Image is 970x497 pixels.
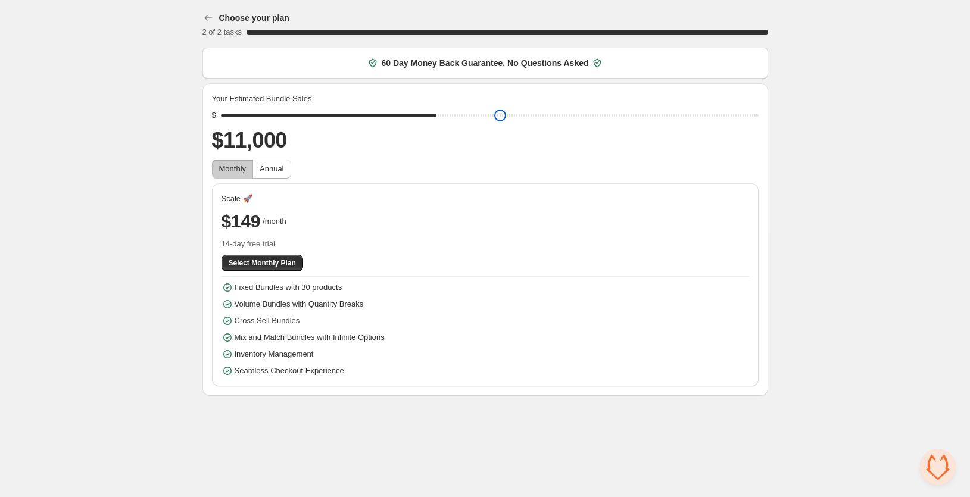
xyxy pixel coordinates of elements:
button: Select Monthly Plan [222,255,303,271]
span: Cross Sell Bundles [235,315,300,327]
span: Annual [260,164,283,173]
span: Inventory Management [235,348,314,360]
span: Fixed Bundles with 30 products [235,282,342,293]
span: 60 Day Money Back Guarantee. No Questions Asked [381,57,588,69]
span: 14-day free trial [222,238,749,250]
span: Your Estimated Bundle Sales [212,93,312,105]
span: Scale 🚀 [222,193,252,205]
span: 2 of 2 tasks [202,27,242,36]
div: $ [212,110,216,121]
h3: Choose your plan [219,12,289,24]
span: Select Monthly Plan [229,258,296,268]
button: Annual [252,160,291,179]
span: $149 [222,210,261,233]
button: Monthly [212,160,254,179]
a: Open chat [920,449,956,485]
span: Monthly [219,164,247,173]
span: /month [263,215,286,227]
span: Mix and Match Bundles with Infinite Options [235,332,385,343]
span: Seamless Checkout Experience [235,365,344,377]
span: Volume Bundles with Quantity Breaks [235,298,364,310]
h2: $11,000 [212,126,759,155]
